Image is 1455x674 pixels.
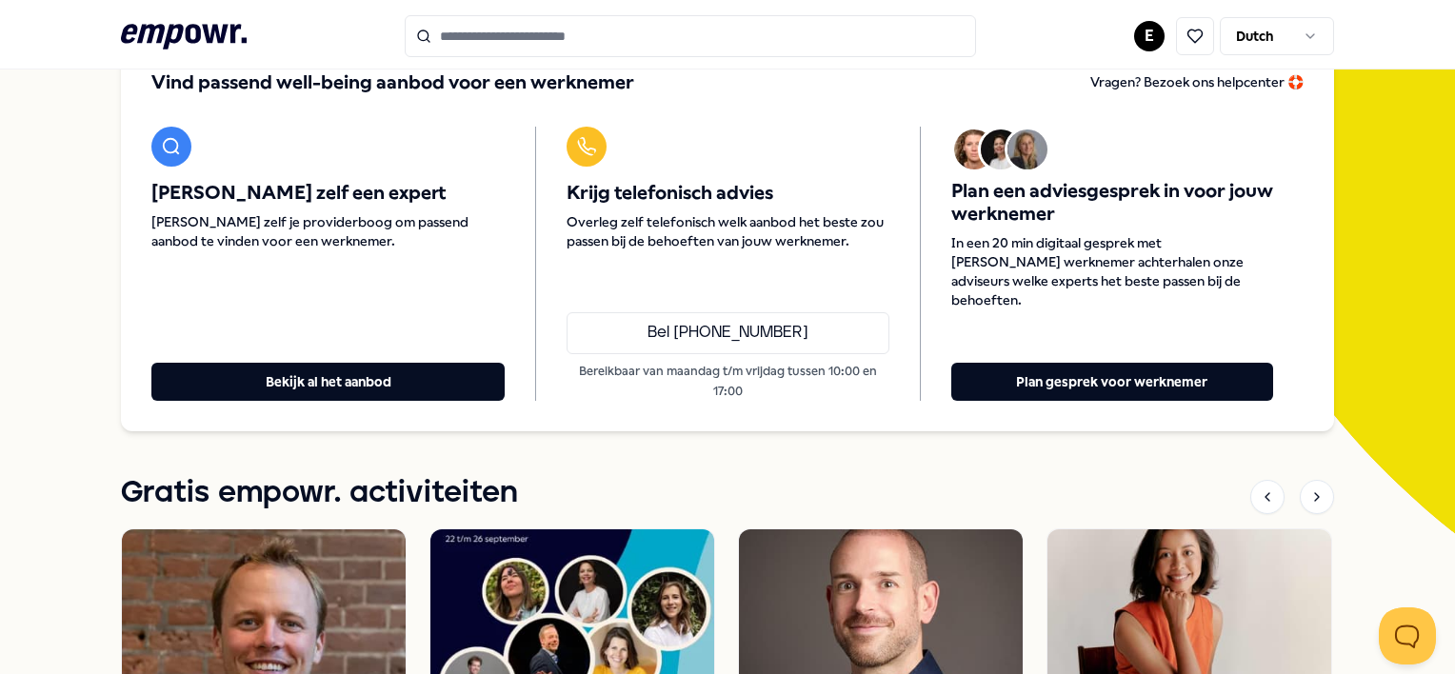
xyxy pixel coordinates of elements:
[1379,607,1436,664] iframe: Help Scout Beacon - Open
[1090,74,1304,89] span: Vragen? Bezoek ons helpcenter 🛟
[951,233,1273,309] span: In een 20 min digitaal gesprek met [PERSON_NAME] werknemer achterhalen onze adviseurs welke exper...
[954,129,994,169] img: Avatar
[567,212,888,250] span: Overleg zelf telefonisch welk aanbod het beste zou passen bij de behoeften van jouw werknemer.
[1090,69,1304,96] a: Vragen? Bezoek ons helpcenter 🛟
[951,363,1273,401] button: Plan gesprek voor werknemer
[405,15,976,57] input: Search for products, categories or subcategories
[1134,21,1165,51] button: E
[981,129,1021,169] img: Avatar
[151,182,505,205] span: [PERSON_NAME] zelf een expert
[567,312,888,354] a: Bel [PHONE_NUMBER]
[151,363,505,401] button: Bekijk al het aanbod
[1007,129,1047,169] img: Avatar
[567,362,888,401] p: Bereikbaar van maandag t/m vrijdag tussen 10:00 en 17:00
[567,182,888,205] span: Krijg telefonisch advies
[151,212,505,250] span: [PERSON_NAME] zelf je providerboog om passend aanbod te vinden voor een werknemer.
[151,69,634,96] span: Vind passend well-being aanbod voor een werknemer
[951,180,1273,226] span: Plan een adviesgesprek in voor jouw werknemer
[121,469,518,517] h1: Gratis empowr. activiteiten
